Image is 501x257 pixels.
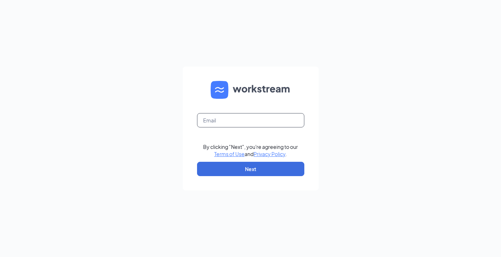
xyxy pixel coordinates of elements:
[254,151,285,157] a: Privacy Policy
[211,81,291,99] img: WS logo and Workstream text
[203,143,298,157] div: By clicking "Next", you're agreeing to our and .
[214,151,245,157] a: Terms of Use
[197,162,304,176] button: Next
[197,113,304,127] input: Email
